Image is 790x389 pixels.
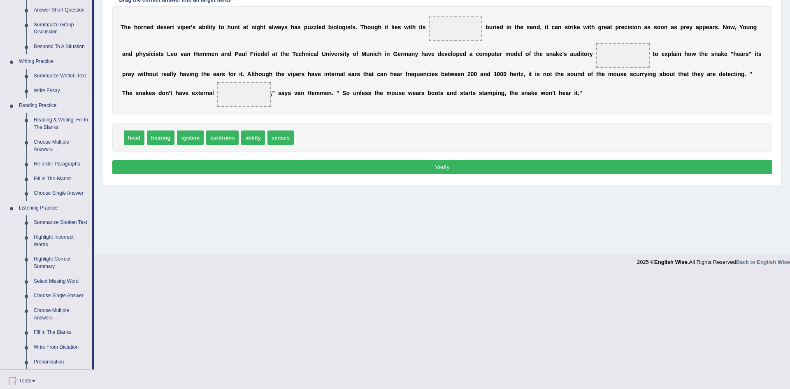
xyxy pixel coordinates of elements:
[295,51,299,57] b: e
[525,51,529,57] b: o
[734,24,736,30] b: ,
[361,51,366,57] b: M
[398,24,401,30] b: s
[339,24,342,30] b: o
[423,24,426,30] b: s
[412,24,416,30] b: h
[181,24,182,30] b: i
[238,24,240,30] b: t
[647,24,651,30] b: s
[483,51,488,57] b: m
[644,24,648,30] b: a
[278,24,281,30] b: a
[596,43,650,68] span: Drop target
[224,51,228,57] b: n
[476,51,479,57] b: c
[212,24,216,30] b: y
[385,51,386,57] b: i
[167,51,171,57] b: L
[546,24,548,30] b: t
[246,24,249,30] b: t
[629,24,632,30] b: s
[448,51,451,57] b: e
[189,24,191,30] b: r
[674,24,677,30] b: s
[15,201,92,216] a: Listening Practice
[228,24,231,30] b: h
[520,24,523,30] b: e
[551,24,555,30] b: c
[615,24,619,30] b: p
[530,24,533,30] b: a
[753,24,757,30] b: g
[397,51,401,57] b: e
[378,24,382,30] b: h
[143,24,147,30] b: n
[250,51,254,57] b: F
[297,24,301,30] b: s
[395,24,398,30] b: e
[326,51,330,57] b: n
[163,24,167,30] b: s
[500,51,502,57] b: r
[681,24,684,30] b: p
[30,252,92,274] a: Highlight Correct Summary
[207,24,209,30] b: l
[364,24,367,30] b: h
[211,51,214,57] b: e
[291,24,295,30] b: h
[255,24,257,30] b: i
[286,51,289,57] b: e
[500,24,503,30] b: d
[264,24,266,30] b: t
[505,51,510,57] b: m
[311,24,314,30] b: z
[30,303,92,325] a: Choose Multiple Answers
[201,51,206,57] b: m
[444,51,448,57] b: v
[112,160,772,174] button: Verify
[214,51,218,57] b: n
[129,51,132,57] b: d
[401,51,403,57] b: r
[30,186,92,201] a: Choose Single Answer
[664,24,668,30] b: n
[565,24,568,30] b: s
[30,289,92,303] a: Choose Single Answer
[527,24,530,30] b: s
[607,24,610,30] b: a
[228,51,232,57] b: d
[154,51,156,57] b: i
[540,24,541,30] b: ,
[272,51,275,57] b: a
[686,24,690,30] b: e
[221,24,224,30] b: o
[171,51,174,57] b: e
[317,24,318,30] b: l
[170,24,172,30] b: r
[660,24,664,30] b: o
[128,24,131,30] b: e
[167,24,170,30] b: e
[351,24,353,30] b: t
[344,51,346,57] b: t
[317,51,318,57] b: l
[453,51,456,57] b: o
[282,51,286,57] b: h
[421,24,423,30] b: t
[256,24,260,30] b: g
[657,24,661,30] b: o
[309,51,311,57] b: i
[219,24,221,30] b: t
[507,24,508,30] b: i
[451,51,453,57] b: l
[621,24,624,30] b: e
[583,24,588,30] b: w
[712,24,714,30] b: r
[627,24,629,30] b: i
[545,24,546,30] b: i
[334,51,337,57] b: e
[438,51,441,57] b: d
[231,24,235,30] b: u
[429,16,482,41] span: Drop target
